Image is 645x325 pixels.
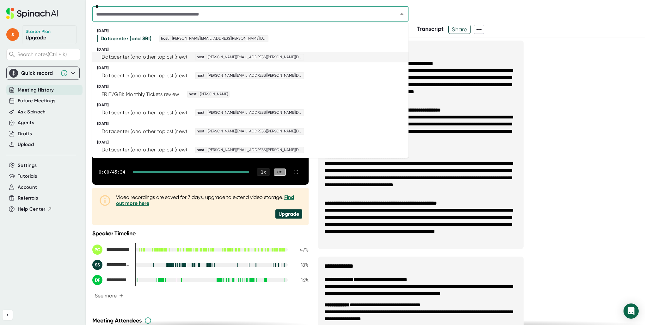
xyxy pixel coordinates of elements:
div: [DATE] [97,121,408,126]
span: Help Center [18,206,46,213]
button: Transcript [417,25,444,33]
div: 18 % [293,262,309,268]
span: [PERSON_NAME][EMAIL_ADDRESS][PERSON_NAME][DOMAIN_NAME] [171,36,268,41]
div: Starter Plan [26,29,51,35]
div: Datacenter (and SBI) [101,35,151,42]
button: Agents [18,119,34,126]
span: host [196,110,206,116]
div: Sarabjit Singh [92,260,130,270]
span: + [119,293,123,298]
div: Dmitry Feldman [92,275,130,285]
div: [DATE] [97,66,408,70]
span: [PERSON_NAME][EMAIL_ADDRESS][PERSON_NAME][DOMAIN_NAME] [207,129,304,134]
button: Help Center [18,206,52,213]
span: host [196,54,206,60]
div: 0:00 / 45:34 [99,169,125,175]
div: Peter Custer [92,245,130,255]
div: [DATE] [97,47,408,52]
button: Tutorials [18,173,37,180]
div: SS [92,260,102,270]
div: 16 % [293,277,309,283]
button: Collapse sidebar [3,310,13,320]
button: Future Meetings [18,97,55,105]
a: Upgrade [26,35,46,41]
span: [PERSON_NAME][EMAIL_ADDRESS][PERSON_NAME][DOMAIN_NAME] [207,73,304,79]
div: Datacenter (and other topics) (new) [101,147,187,153]
button: Meeting History [18,86,54,94]
div: Datacenter (and other topics) (new) [101,54,187,60]
div: PC [92,245,102,255]
span: host [196,147,206,153]
span: [PERSON_NAME][EMAIL_ADDRESS][PERSON_NAME][DOMAIN_NAME] [207,147,304,153]
button: Upload [18,141,34,148]
div: Quick record [21,70,57,76]
button: Referrals [18,194,38,202]
button: Ask Spinach [18,108,46,116]
span: Transcript [417,25,444,32]
div: Quick record [9,67,77,80]
button: Drafts [18,130,32,137]
div: Datacenter (and other topics) (new) [101,128,187,135]
span: host [188,92,198,97]
div: CC [274,169,286,176]
a: Find out more here [116,194,294,206]
div: DF [92,275,102,285]
button: Share [448,25,471,34]
div: [DATE] [97,84,408,89]
span: host [196,73,206,79]
button: Account [18,184,37,191]
span: s [6,28,19,41]
div: [DATE] [97,29,408,33]
div: Open Intercom Messenger [623,303,639,319]
div: Speaker Timeline [92,230,309,237]
button: Close [397,10,406,18]
button: Settings [18,162,37,169]
div: Video recordings are saved for 7 days, upgrade to extend video storage. [116,194,302,206]
div: 1 x [257,169,270,175]
div: Datacenter (and other topics) (new) [101,73,187,79]
div: [DATE] [97,140,408,145]
span: [PERSON_NAME][EMAIL_ADDRESS][PERSON_NAME][DOMAIN_NAME] [207,110,304,116]
span: host [196,129,206,134]
div: [DATE] [97,103,408,107]
div: Datacenter (and other topics) (new) [101,110,187,116]
span: [PERSON_NAME][EMAIL_ADDRESS][PERSON_NAME][DOMAIN_NAME] [207,54,304,60]
div: FRIT/GBI: Monthly Tickets review [101,91,179,98]
span: [PERSON_NAME] [199,92,229,97]
div: Upgrade [275,209,302,219]
div: 47 % [293,247,309,253]
button: See more+ [92,290,126,301]
span: Search notes (Ctrl + K) [17,51,78,57]
span: Share [449,24,470,35]
span: host [160,36,170,41]
div: Meeting Attendees [92,317,310,324]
